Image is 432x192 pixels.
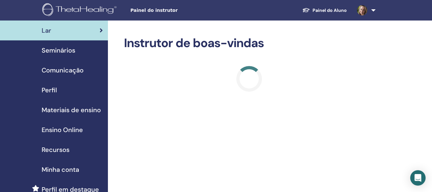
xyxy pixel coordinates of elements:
span: Painel do instrutor [130,7,226,14]
span: Minha conta [42,165,79,174]
span: Recursos [42,145,69,154]
span: Comunicação [42,65,84,75]
span: Materiais de ensino [42,105,101,115]
h2: Instrutor de boas-vindas [124,36,374,51]
span: Lar [42,26,51,35]
img: default.jpg [357,5,367,15]
span: Perfil [42,85,57,95]
div: Open Intercom Messenger [410,170,426,186]
span: Ensino Online [42,125,83,135]
img: logo.png [42,3,119,18]
img: graduation-cap-white.svg [302,7,310,13]
span: Seminários [42,46,75,55]
a: Painel do Aluno [297,4,352,16]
